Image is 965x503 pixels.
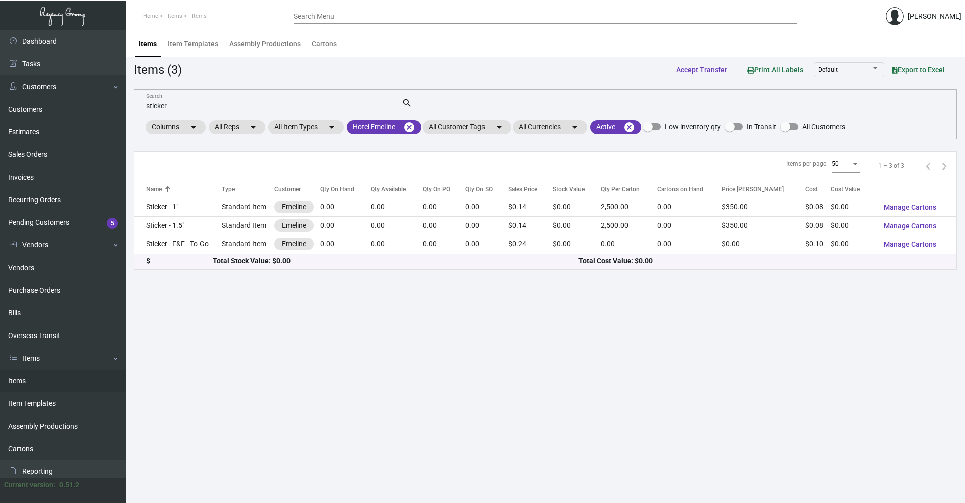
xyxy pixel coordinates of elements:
mat-chip: Active [590,120,641,134]
div: 1 – 3 of 3 [878,161,904,171]
td: $0.08 [805,216,831,235]
div: Cartons on Hand [657,185,722,194]
div: Total Stock Value: $0.00 [213,256,578,266]
td: Standard Item [222,216,274,235]
td: Sticker - 1.5" [134,216,222,235]
div: Qty On PO [423,185,466,194]
span: Manage Cartons [884,240,936,248]
mat-icon: cancel [623,121,635,133]
div: Assembly Productions [229,39,301,49]
div: Cost [805,185,818,194]
div: Qty On Hand [320,185,371,194]
span: In Transit [747,121,776,133]
td: $0.08 [805,198,831,216]
td: $350.00 [722,198,805,216]
td: 0.00 [371,235,422,254]
div: Qty Per Carton [601,185,640,194]
div: Emeline [282,220,306,231]
span: Default [818,66,838,73]
button: Manage Cartons [876,217,944,235]
mat-icon: arrow_drop_down [569,121,581,133]
td: $0.10 [805,235,831,254]
td: $0.14 [508,198,553,216]
button: Manage Cartons [876,235,944,254]
div: Stock Value [553,185,601,194]
div: Item Templates [168,39,218,49]
span: Print All Labels [747,66,803,74]
td: 0.00 [601,235,657,254]
div: Items [139,39,157,49]
div: Qty On SO [465,185,493,194]
td: $0.00 [553,235,601,254]
mat-chip: All Reps [209,120,265,134]
div: Qty Available [371,185,406,194]
div: Current version: [4,480,55,490]
span: Export to Excel [892,66,945,74]
td: 0.00 [465,216,508,235]
div: Qty On SO [465,185,508,194]
td: 0.00 [423,216,466,235]
td: 0.00 [465,235,508,254]
td: 0.00 [320,198,371,216]
td: 0.00 [423,235,466,254]
td: 0.00 [465,198,508,216]
button: Print All Labels [739,60,811,79]
th: Customer [274,180,321,198]
mat-icon: arrow_drop_down [326,121,338,133]
td: Sticker - F&F - To-Go [134,235,222,254]
div: Emeline [282,202,306,212]
mat-icon: cancel [403,121,415,133]
mat-icon: arrow_drop_down [493,121,505,133]
div: [PERSON_NAME] [908,11,961,22]
td: 0.00 [320,235,371,254]
button: Manage Cartons [876,198,944,216]
span: Low inventory qty [665,121,721,133]
div: $ [146,256,213,266]
div: Stock Value [553,185,585,194]
td: 0.00 [423,198,466,216]
div: Qty Per Carton [601,185,657,194]
div: Name [146,185,162,194]
div: Qty On PO [423,185,450,194]
div: 0.51.2 [59,480,79,490]
td: 0.00 [371,198,422,216]
span: Manage Cartons [884,222,936,230]
td: 0.00 [657,235,722,254]
div: Price [PERSON_NAME] [722,185,805,194]
td: $0.00 [553,198,601,216]
div: Emeline [282,239,306,249]
td: $0.00 [831,198,876,216]
td: $0.00 [831,235,876,254]
td: 0.00 [371,216,422,235]
div: Type [222,185,235,194]
div: Cost [805,185,831,194]
td: 2,500.00 [601,198,657,216]
div: Price [PERSON_NAME] [722,185,784,194]
div: Items per page: [786,159,828,169]
td: $0.00 [831,216,876,235]
button: Export to Excel [884,61,953,79]
td: 0.00 [320,216,371,235]
td: $0.00 [722,235,805,254]
div: Cost Value [831,185,860,194]
mat-icon: arrow_drop_down [187,121,200,133]
div: Cartons [312,39,337,49]
mat-icon: arrow_drop_down [247,121,259,133]
td: Standard Item [222,235,274,254]
span: Items [168,13,182,19]
div: Cartons on Hand [657,185,703,194]
td: $0.24 [508,235,553,254]
mat-chip: Hotel Emeline [347,120,421,134]
button: Previous page [920,158,936,174]
span: All Customers [802,121,845,133]
td: 2,500.00 [601,216,657,235]
div: Items (3) [134,61,182,79]
span: Accept Transfer [676,66,727,74]
td: Sticker - 1" [134,198,222,216]
div: Qty On Hand [320,185,354,194]
img: admin@bootstrapmaster.com [886,7,904,25]
td: $350.00 [722,216,805,235]
td: Standard Item [222,198,274,216]
button: Next page [936,158,952,174]
span: Manage Cartons [884,203,936,211]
